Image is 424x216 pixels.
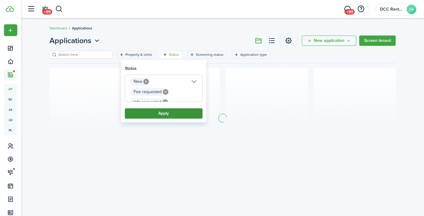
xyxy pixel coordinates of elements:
button: Applications [50,35,101,46]
span: DCC Rentals LLC [380,7,404,12]
filter-tag-label: Status [169,52,179,57]
filter-tag: Open filter [232,51,271,59]
a: Messaging [342,2,354,17]
a: Dashboard [50,25,67,31]
a: ls [4,104,17,115]
button: Open menu [302,35,356,46]
a: ap [4,84,17,94]
filter-tag: Open filter [160,51,183,59]
span: Fee requested [134,89,162,95]
a: pl [4,125,17,135]
a: sc [4,94,17,104]
filter-tag: Open filter [117,51,156,59]
filter-tag: Open filter [187,51,227,59]
input: Search here... [57,52,110,58]
filter-tag-label: Application type [240,52,267,57]
img: Loading [217,113,228,123]
a: ld [4,115,17,125]
span: New [134,78,142,85]
span: +99 [42,9,52,15]
filter-tag-label: Screening status [196,52,224,57]
button: New application [302,35,356,46]
button: Open menu [50,35,101,46]
span: +99 [345,9,355,15]
span: New application [314,39,344,43]
avatar-text: DR [407,5,416,14]
a: Notifications [39,2,51,17]
a: Screen tenant [359,35,396,46]
filter-tag-label: Property & Units [125,52,152,57]
button: Search [55,4,63,14]
span: Applications [50,35,91,46]
button: Open menu [4,24,17,36]
button: Open resource center [356,4,366,14]
button: Apply [125,108,203,119]
h3: Status [125,65,137,72]
img: TenantCloud [6,6,14,12]
button: Open sidebar [26,3,37,15]
span: Applications [72,25,92,31]
span: Info requested [134,99,161,105]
